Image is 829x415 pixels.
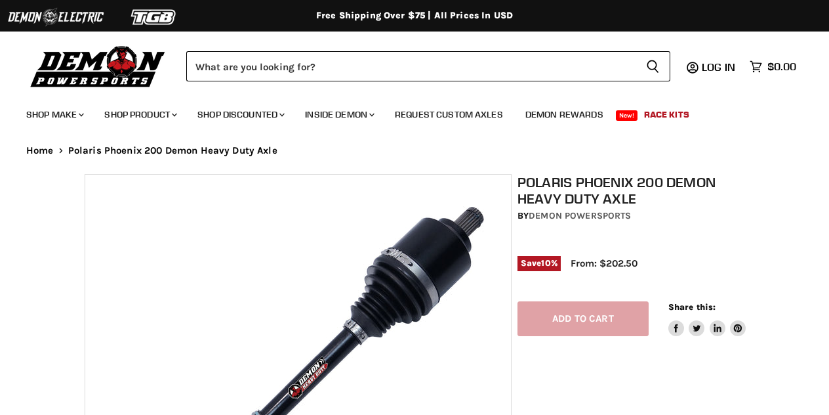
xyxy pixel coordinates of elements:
[7,5,105,30] img: Demon Electric Logo 2
[385,101,513,128] a: Request Custom Axles
[517,209,750,223] div: by
[26,43,170,89] img: Demon Powersports
[668,302,716,312] span: Share this:
[696,61,743,73] a: Log in
[634,101,699,128] a: Race Kits
[186,51,636,81] input: Search
[767,60,796,73] span: $0.00
[517,256,561,271] span: Save %
[668,301,746,336] aside: Share this:
[516,101,613,128] a: Demon Rewards
[68,145,277,156] span: Polaris Phoenix 200 Demon Heavy Duty Axle
[571,257,637,269] span: From: $202.50
[702,60,735,74] span: Log in
[188,101,293,128] a: Shop Discounted
[26,145,54,156] a: Home
[94,101,185,128] a: Shop Product
[186,51,670,81] form: Product
[529,210,631,221] a: Demon Powersports
[616,110,638,121] span: New!
[743,57,803,76] a: $0.00
[105,5,203,30] img: TGB Logo 2
[636,51,670,81] button: Search
[541,258,550,268] span: 10
[517,174,750,207] h1: Polaris Phoenix 200 Demon Heavy Duty Axle
[295,101,382,128] a: Inside Demon
[16,101,92,128] a: Shop Make
[16,96,793,128] ul: Main menu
